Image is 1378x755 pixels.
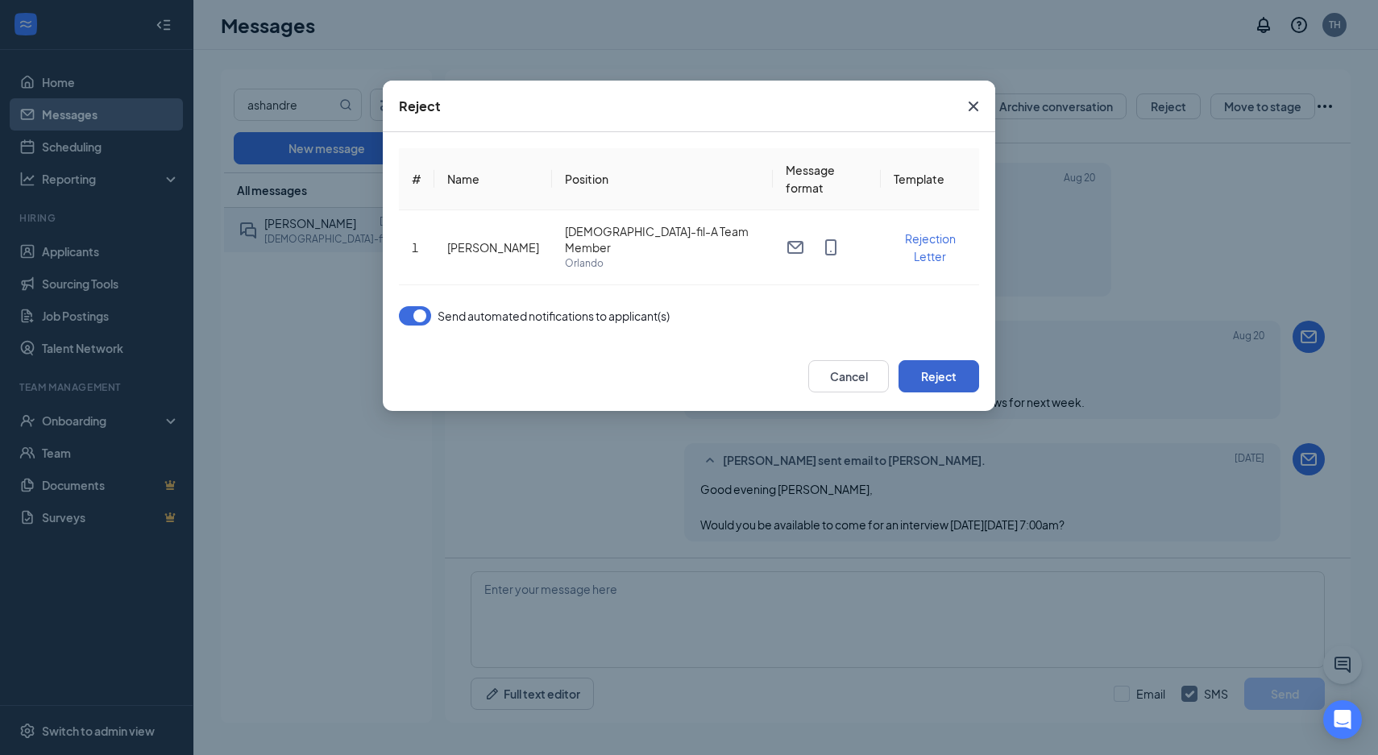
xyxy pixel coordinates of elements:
[565,223,760,255] span: [DEMOGRAPHIC_DATA]-fil-A Team Member
[881,148,979,210] th: Template
[552,148,773,210] th: Position
[808,360,889,392] button: Cancel
[412,240,418,255] span: 1
[905,231,956,263] span: Rejection Letter
[952,81,995,132] button: Close
[821,238,840,257] svg: MobileSms
[399,148,434,210] th: #
[899,360,979,392] button: Reject
[894,230,966,265] button: Rejection Letter
[1323,700,1362,739] div: Open Intercom Messenger
[434,210,552,285] td: [PERSON_NAME]
[964,97,983,116] svg: Cross
[786,238,805,257] svg: Email
[399,97,441,115] div: Reject
[438,306,670,326] span: Send automated notifications to applicant(s)
[773,148,881,210] th: Message format
[565,255,760,272] span: Orlando
[434,148,552,210] th: Name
